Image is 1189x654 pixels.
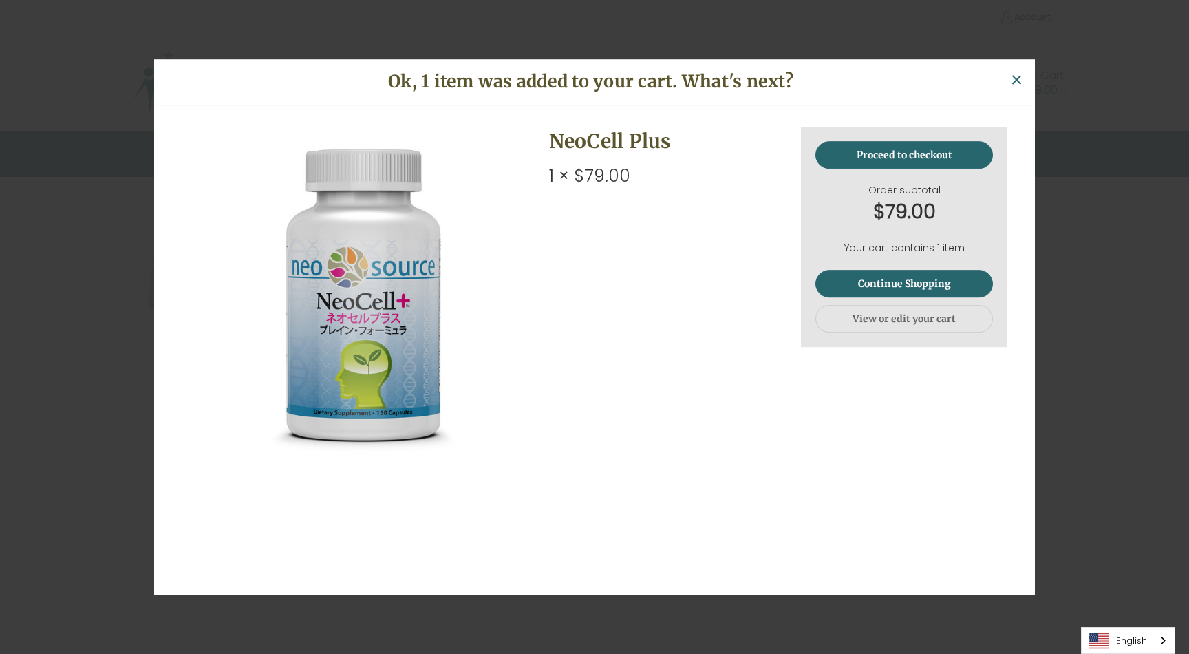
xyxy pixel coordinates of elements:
span: × [1010,65,1023,96]
div: 1 × $79.00 [549,163,786,189]
strong: $79.00 [815,198,993,226]
aside: Language selected: English [1081,627,1175,654]
div: Language [1081,627,1175,654]
h2: NeoCell Plus [549,127,786,156]
p: Your cart contains 1 item [815,241,993,255]
h1: Ok, 1 item was added to your cart. What's next? [176,69,1006,95]
a: English [1082,628,1175,653]
a: Continue Shopping [815,270,993,297]
img: NeoCell Plus [196,127,535,465]
a: Proceed to checkout [815,141,993,169]
div: Order subtotal [815,183,993,226]
a: View or edit your cart [815,305,993,333]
